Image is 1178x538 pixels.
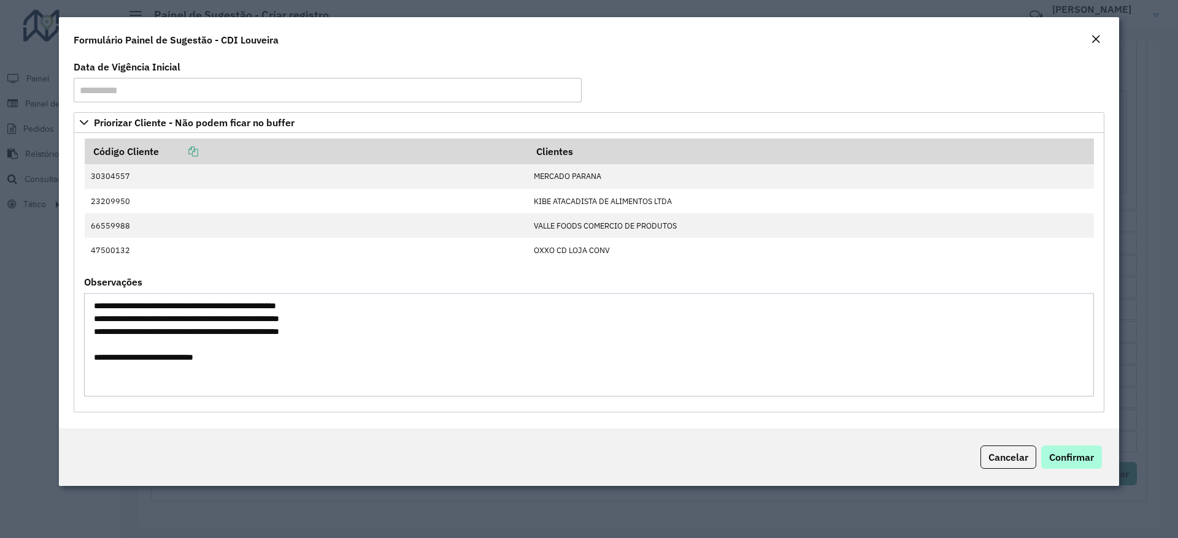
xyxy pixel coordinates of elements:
div: Priorizar Cliente - Não podem ficar no buffer [74,133,1104,412]
th: Clientes [528,138,1094,164]
td: 47500132 [85,238,528,262]
h4: Formulário Painel de Sugestão - CDI Louveira [74,32,279,47]
td: MERCADO PARANA [528,164,1094,189]
td: KIBE ATACADISTA DE ALIMENTOS LTDA [528,189,1094,213]
td: 23209950 [85,189,528,213]
a: Copiar [159,145,198,157]
label: Data de Vigência Inicial [74,59,180,74]
label: Observações [84,275,142,289]
span: Priorizar Cliente - Não podem ficar no buffer [94,118,294,127]
em: Fechar [1091,34,1101,44]
span: Confirmar [1049,451,1094,463]
button: Confirmar [1041,445,1102,469]
td: OXXO CD LOJA CONV [528,238,1094,262]
th: Código Cliente [85,138,528,164]
span: Cancelar [988,451,1028,463]
button: Cancelar [980,445,1036,469]
td: 30304557 [85,164,528,189]
button: Close [1087,32,1104,48]
a: Priorizar Cliente - Não podem ficar no buffer [74,112,1104,133]
td: VALLE FOODS COMERCIO DE PRODUTOS [528,213,1094,238]
td: 66559988 [85,213,528,238]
